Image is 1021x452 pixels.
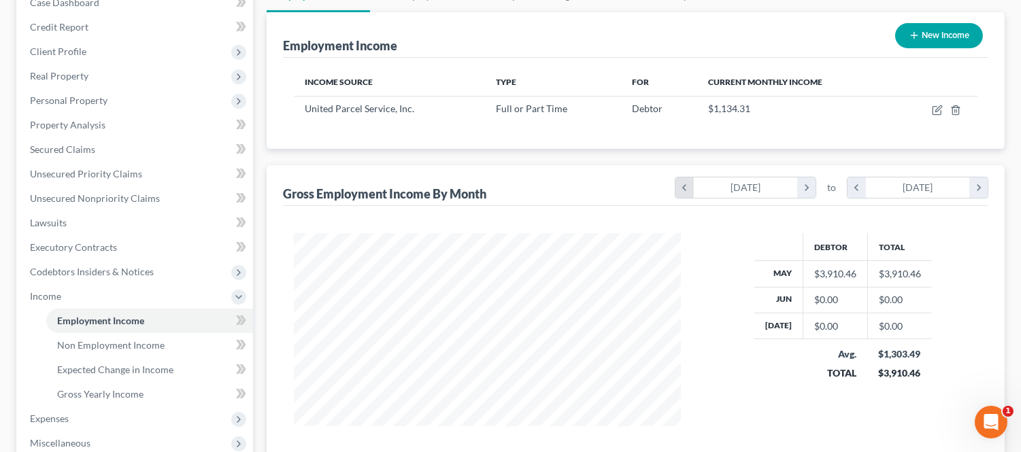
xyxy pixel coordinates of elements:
a: Property Analysis [19,113,253,137]
a: Secured Claims [19,137,253,162]
th: [DATE] [754,313,803,338]
td: $0.00 [867,313,932,338]
span: Client Profile [30,46,86,57]
a: Non Employment Income [46,333,253,358]
span: United Parcel Service, Inc. [305,103,414,114]
td: $3,910.46 [867,261,932,287]
a: Unsecured Nonpriority Claims [19,186,253,211]
span: Expected Change in Income [57,364,173,375]
span: Full or Part Time [496,103,567,114]
span: Type [496,77,516,87]
span: Income [30,290,61,302]
span: For [632,77,649,87]
a: Expected Change in Income [46,358,253,382]
div: $1,303.49 [878,347,921,361]
span: Gross Yearly Income [57,388,144,400]
div: $0.00 [814,319,856,333]
i: chevron_left [848,177,866,198]
span: Codebtors Insiders & Notices [30,266,154,277]
th: Total [867,233,932,260]
span: Unsecured Nonpriority Claims [30,192,160,204]
span: Income Source [305,77,373,87]
iframe: Intercom live chat [975,406,1007,438]
i: chevron_right [797,177,816,198]
div: Gross Employment Income By Month [283,186,486,202]
span: Miscellaneous [30,437,90,449]
span: Executory Contracts [30,241,117,253]
div: Avg. [814,347,856,361]
i: chevron_right [969,177,988,198]
span: Non Employment Income [57,339,165,351]
div: $0.00 [814,293,856,307]
div: $3,910.46 [878,366,921,380]
th: Debtor [803,233,867,260]
a: Unsecured Priority Claims [19,162,253,186]
a: Employment Income [46,309,253,333]
a: Lawsuits [19,211,253,235]
span: Lawsuits [30,217,67,228]
span: 1 [1003,406,1014,417]
button: New Income [895,23,983,48]
div: Employment Income [283,37,397,54]
span: Real Property [30,70,88,82]
span: to [827,181,836,194]
div: $3,910.46 [814,267,856,281]
th: May [754,261,803,287]
span: Current Monthly Income [708,77,822,87]
span: Property Analysis [30,119,105,131]
span: Personal Property [30,94,107,106]
td: $0.00 [867,287,932,313]
a: Credit Report [19,15,253,39]
div: [DATE] [694,177,798,198]
span: Employment Income [57,315,144,326]
span: $1,134.31 [708,103,750,114]
div: [DATE] [866,177,970,198]
div: TOTAL [814,366,856,380]
span: Unsecured Priority Claims [30,168,142,179]
th: Jun [754,287,803,313]
span: Expenses [30,413,69,424]
a: Executory Contracts [19,235,253,260]
span: Secured Claims [30,143,95,155]
span: Debtor [632,103,663,114]
i: chevron_left [675,177,694,198]
a: Gross Yearly Income [46,382,253,406]
span: Credit Report [30,21,88,33]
